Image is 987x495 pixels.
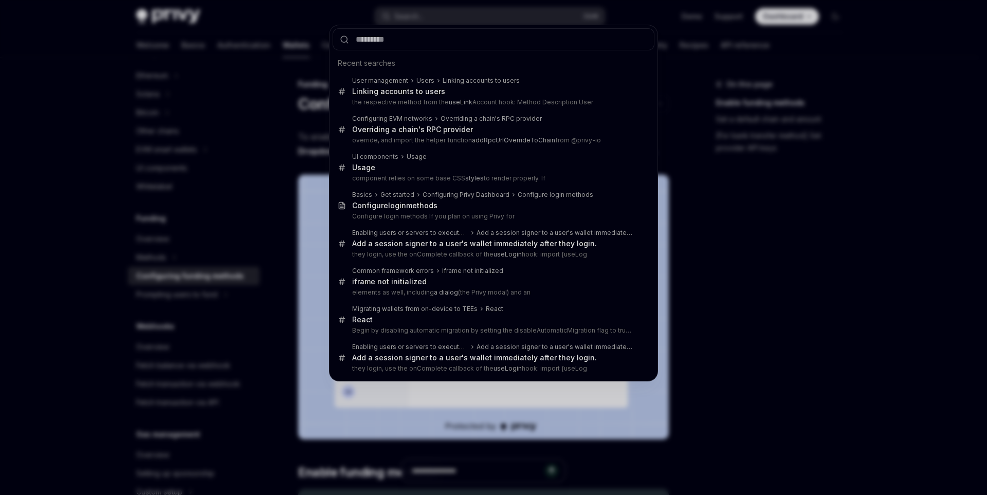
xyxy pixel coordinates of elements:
div: Linking accounts to users [443,77,520,85]
p: elements as well, including (the Privy modal) and an [352,288,633,297]
p: Configure login methods If you plan on using Privy for [352,212,633,221]
div: User management [352,77,408,85]
div: Add a session signer to a user's wallet immediately after they login. [477,229,633,237]
p: the respective method from the Account hook: Method Description User [352,98,633,106]
span: Recent searches [338,58,395,68]
b: addRpcUrlOverrideToChain [472,136,555,144]
div: Migrating wallets from on-device to TEEs [352,305,478,313]
div: React [486,305,503,313]
p: override, and import the helper function from @privy-io [352,136,633,144]
div: Configure methods [352,201,437,210]
div: Add a session signer to a user's wallet immediately after they login. [352,239,597,248]
p: they login, use the onComplete callback of the hook: import {useLog [352,250,633,259]
div: Usage [407,153,427,161]
b: a dialog [434,288,458,296]
div: Configuring Privy Dashboard [423,191,509,199]
div: iframe not initialized [442,267,503,275]
p: they login, use the onComplete callback of the hook: import {useLog [352,364,633,373]
div: React [352,315,373,324]
div: Enabling users or servers to execute transactions [352,229,468,237]
div: UI components [352,153,398,161]
div: Common framework errors [352,267,434,275]
div: Configure login methods [518,191,593,199]
div: Usage [352,163,375,172]
p: component relies on some base CSS to render properly. If [352,174,633,182]
b: useLogin [493,250,522,258]
div: Users [416,77,434,85]
div: Enabling users or servers to execute transactions [352,343,468,351]
div: Add a session signer to a user's wallet immediately after they login. [477,343,633,351]
b: useLink [449,98,472,106]
div: Basics [352,191,372,199]
p: Begin by disabling automatic migration by setting the disableAutomaticMigration flag to true in [352,326,633,335]
b: useLogin [493,364,522,372]
div: Add a session signer to a user's wallet immediately after they login. [352,353,597,362]
div: Get started [380,191,414,199]
b: styles [465,174,484,182]
div: Overriding a chain's RPC provider [352,125,473,134]
div: Overriding a chain's RPC provider [441,115,542,123]
b: login [388,201,406,210]
div: Linking accounts to users [352,87,445,96]
div: Configuring EVM networks [352,115,432,123]
div: iframe not initialized [352,277,427,286]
